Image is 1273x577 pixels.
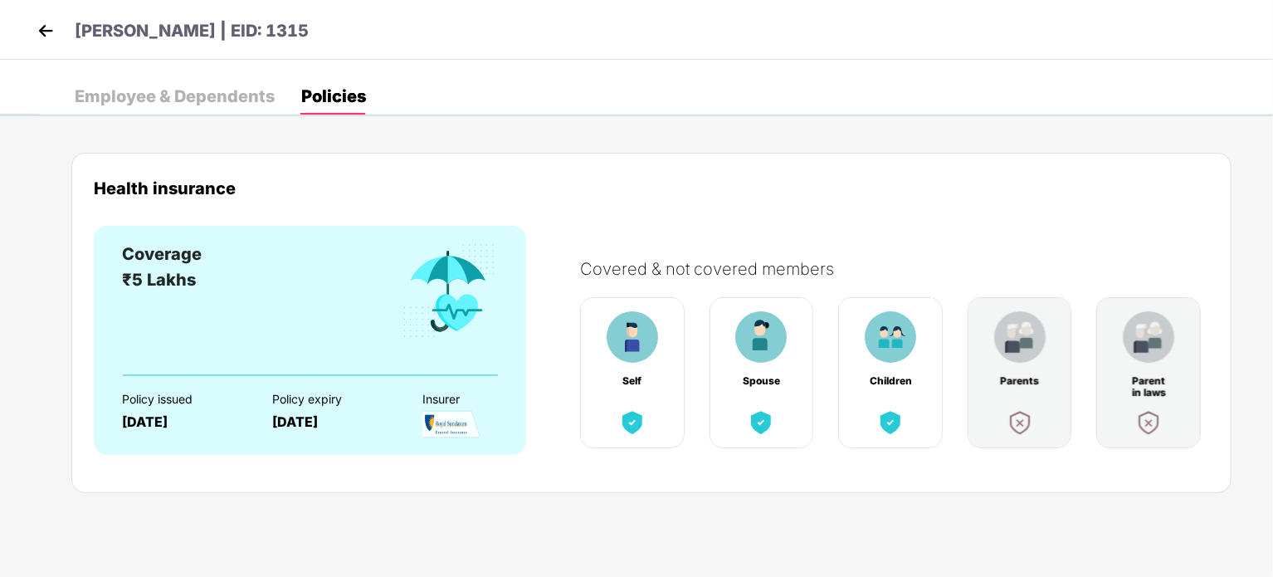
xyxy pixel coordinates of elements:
img: InsurerLogo [422,410,480,439]
img: benefitCardImg [865,311,916,363]
div: Policy issued [122,393,243,406]
img: benefitCardImg [746,408,776,438]
img: benefitCardImg [617,408,647,438]
img: benefitCardImg [400,242,498,341]
div: Children [869,375,912,387]
img: benefitCardImg [1123,311,1174,363]
img: benefitCardImg [1005,408,1035,438]
div: Health insurance [94,178,1209,198]
div: Parent in laws [1127,375,1170,387]
div: Parents [998,375,1041,387]
div: Spouse [739,375,783,387]
div: Policy expiry [272,393,393,406]
img: benefitCardImg [994,311,1046,363]
div: Covered & not covered members [580,259,1226,279]
div: [DATE] [122,414,243,430]
p: [PERSON_NAME] | EID: 1315 [75,18,309,44]
div: Insurer [422,393,544,406]
img: benefitCardImg [607,311,658,363]
div: Coverage [122,242,202,267]
div: [DATE] [272,414,393,430]
div: Policies [301,88,366,105]
img: benefitCardImg [735,311,787,363]
img: benefitCardImg [875,408,905,438]
img: benefitCardImg [1134,408,1163,438]
span: ₹5 Lakhs [122,270,196,290]
img: back [33,18,58,43]
div: Employee & Dependents [75,88,275,105]
div: Self [611,375,654,387]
